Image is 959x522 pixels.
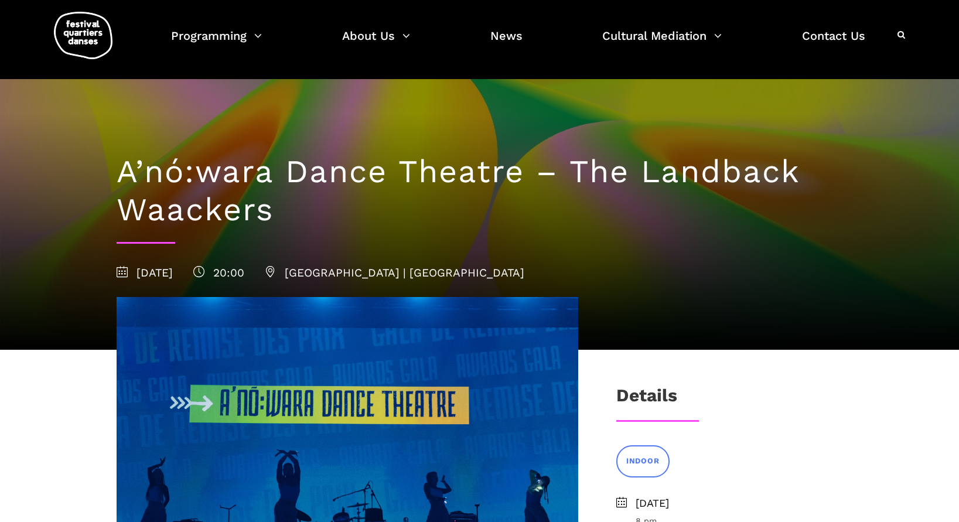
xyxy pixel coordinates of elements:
a: Cultural Mediation [602,26,722,60]
span: 20:00 [193,266,244,279]
a: News [490,26,523,60]
img: logo-fqd-med [54,12,112,59]
span: [DATE] [636,495,843,512]
a: About Us [342,26,410,60]
h3: Details [616,385,677,414]
a: INDOOR [616,445,670,477]
h1: A’nó:wara Dance Theatre – The Landback Waackers [117,153,843,229]
span: INDOOR [626,455,660,468]
span: [GEOGRAPHIC_DATA] | [GEOGRAPHIC_DATA] [265,266,524,279]
span: [DATE] [117,266,173,279]
a: Contact Us [802,26,865,60]
a: Programming [171,26,262,60]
